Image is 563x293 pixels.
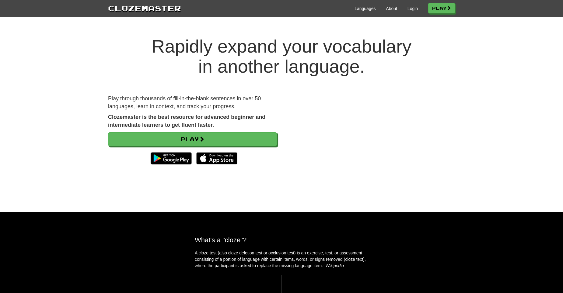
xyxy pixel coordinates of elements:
img: Download_on_the_App_Store_Badge_US-UK_135x40-25178aeef6eb6b83b96f5f2d004eda3bffbb37122de64afbaef7... [196,152,237,164]
p: Play through thousands of fill-in-the-blank sentences in over 50 languages, learn in context, and... [108,95,277,110]
a: Languages [355,5,376,12]
a: Play [428,3,455,13]
a: Clozemaster [108,2,181,14]
a: Play [108,132,277,146]
strong: Clozemaster is the best resource for advanced beginner and intermediate learners to get fluent fa... [108,114,265,128]
p: A cloze test (also cloze deletion test or occlusion test) is an exercise, test, or assessment con... [195,250,368,269]
a: Login [407,5,418,12]
a: About [386,5,397,12]
img: Get it on Google Play [148,149,195,167]
em: - Wikipedia [323,263,344,268]
h2: What's a "cloze"? [195,236,368,244]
